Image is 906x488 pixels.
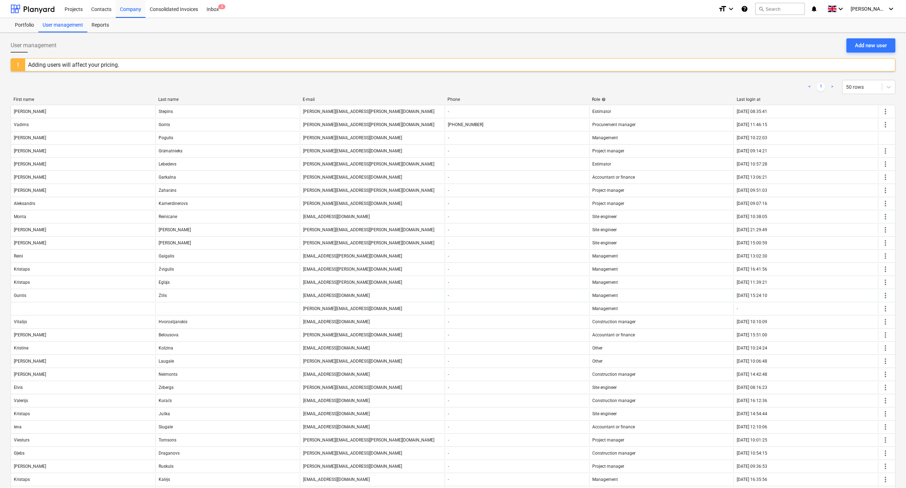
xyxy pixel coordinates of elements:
[159,398,172,403] div: Kuračs
[14,451,24,456] div: Gļebs
[592,477,618,482] span: Management
[881,304,890,313] span: more_vert
[448,135,449,140] div: -
[448,438,449,443] div: -
[448,424,449,429] div: -
[737,254,767,259] div: [DATE] 13:02:30
[592,346,603,351] span: Other
[303,477,370,482] div: [EMAIL_ADDRESS][DOMAIN_NAME]
[881,423,890,431] span: more_vert
[737,319,767,324] div: [DATE] 10:10:09
[448,398,449,403] div: -
[14,293,26,298] div: Guntis
[592,175,635,180] span: Accountant or finance
[737,464,767,469] div: [DATE] 09:36:53
[592,267,618,272] span: Management
[448,148,449,153] div: -
[303,372,370,377] div: [EMAIL_ADDRESS][DOMAIN_NAME]
[11,41,56,50] span: User management
[303,398,370,403] div: [EMAIL_ADDRESS][DOMAIN_NAME]
[159,293,166,298] div: Zīlis
[741,5,748,13] i: Knowledge base
[11,18,38,32] a: Portfolio
[592,372,636,377] span: Construction manager
[448,214,449,219] div: -
[737,214,767,219] div: [DATE] 10:38:05
[159,411,170,417] div: Juška
[737,359,767,364] div: [DATE] 10:06:48
[159,148,182,154] div: Grāmatnieks
[303,188,434,193] div: [PERSON_NAME][EMAIL_ADDRESS][PERSON_NAME][DOMAIN_NAME]
[592,411,617,416] span: Site engineer
[448,201,449,206] div: -
[592,97,731,102] div: Role
[303,306,402,311] div: [PERSON_NAME][EMAIL_ADDRESS][DOMAIN_NAME]
[737,293,767,298] div: [DATE] 15:24:10
[159,385,174,390] div: Zēbergs
[881,278,890,287] span: more_vert
[592,122,636,127] span: Procurement manager
[14,122,29,127] div: Vadims
[303,240,434,245] div: [PERSON_NAME][EMAIL_ADDRESS][PERSON_NAME][DOMAIN_NAME]
[14,162,46,167] div: [PERSON_NAME]
[737,267,767,272] div: [DATE] 16:41:56
[881,120,890,129] span: more_vert
[592,135,618,140] span: Management
[159,464,174,469] div: Ruskuls
[28,61,119,68] div: Adding users will affect your pricing.
[737,280,767,285] div: [DATE] 11:39:21
[159,424,173,429] div: Siugale
[14,135,46,140] div: [PERSON_NAME]
[448,109,449,114] div: -
[817,83,825,91] a: Page 1 is your current page
[448,122,483,127] div: [PHONE_NUMBER]
[448,451,449,456] div: -
[14,359,46,364] div: [PERSON_NAME]
[303,411,370,416] div: [EMAIL_ADDRESS][DOMAIN_NAME]
[159,359,174,364] div: Laugale
[159,332,179,337] div: Belousova
[447,97,587,102] div: Phone
[303,438,434,443] div: [PERSON_NAME][EMAIL_ADDRESS][PERSON_NAME][DOMAIN_NAME]
[836,5,845,13] i: keyboard_arrow_down
[881,318,890,326] span: more_vert
[14,424,22,429] div: Ieva
[448,162,449,167] div: -
[303,424,370,429] div: [EMAIL_ADDRESS][DOMAIN_NAME]
[158,97,297,102] div: Last name
[159,346,173,351] div: Kolzina
[592,464,624,469] span: Project manager
[14,280,30,285] div: Kristaps
[737,424,767,429] div: [DATE] 12:10:06
[887,5,895,13] i: keyboard_arrow_down
[159,477,170,482] div: Kalējs
[811,5,818,13] i: notifications
[737,398,767,403] div: [DATE] 16:12:36
[159,227,191,232] div: [PERSON_NAME]
[881,291,890,300] span: more_vert
[448,267,449,272] div: -
[737,227,767,232] div: [DATE] 21:29:49
[881,147,890,155] span: more_vert
[14,372,46,377] div: [PERSON_NAME]
[14,398,28,403] div: Valerijs
[14,227,46,232] div: [PERSON_NAME]
[14,267,30,272] div: Kristaps
[303,122,434,127] div: [PERSON_NAME][EMAIL_ADDRESS][PERSON_NAME][DOMAIN_NAME]
[159,188,176,193] div: Zaharāns
[303,319,370,324] div: [EMAIL_ADDRESS][DOMAIN_NAME]
[303,148,402,153] div: [PERSON_NAME][EMAIL_ADDRESS][DOMAIN_NAME]
[592,227,617,232] span: Site engineer
[14,109,46,114] div: [PERSON_NAME]
[448,240,449,245] div: -
[592,359,603,364] span: Other
[592,293,618,298] span: Management
[592,201,624,206] span: Project manager
[851,6,886,12] span: [PERSON_NAME]
[871,454,906,488] iframe: Chat Widget
[14,319,27,324] div: Vitalijs
[87,18,113,32] div: Reports
[303,214,370,219] div: [EMAIL_ADDRESS][DOMAIN_NAME]
[159,201,188,206] div: Kamerdinerovs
